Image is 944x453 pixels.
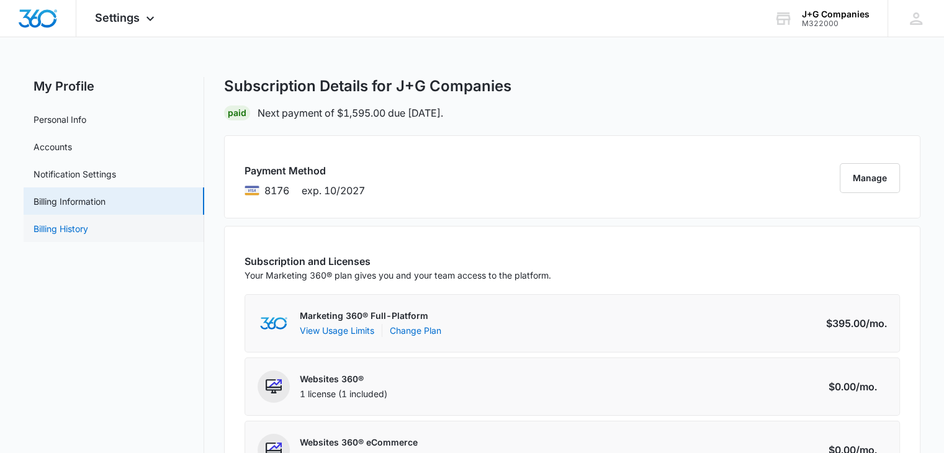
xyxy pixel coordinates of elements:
[258,105,443,120] p: Next payment of $1,595.00 due [DATE].
[224,105,250,120] div: Paid
[300,436,418,449] p: Websites 360® eCommerce
[300,324,374,337] button: View Usage Limits
[34,113,86,126] a: Personal Info
[840,163,900,193] button: Manage
[302,183,365,198] span: exp. 10/2027
[866,316,887,331] span: /mo.
[224,77,511,96] h1: Subscription Details for J+G Companies
[390,324,441,337] a: Change Plan
[300,373,387,385] p: Websites 360®
[95,11,140,24] span: Settings
[826,316,887,331] div: $395.00
[34,195,106,208] a: Billing Information
[856,379,877,394] span: /mo.
[245,254,551,269] h3: Subscription and Licenses
[34,222,88,235] a: Billing History
[300,310,441,322] p: Marketing 360® Full-Platform
[802,9,870,19] div: account name
[300,388,387,400] div: 1 license (1 included)
[34,168,116,181] a: Notification Settings
[24,77,204,96] h2: My Profile
[264,183,289,198] span: brandLabels.visa ending with
[802,19,870,28] div: account id
[34,140,72,153] a: Accounts
[829,379,887,394] div: $0.00
[245,163,365,178] h3: Payment Method
[245,269,551,282] p: Your Marketing 360® plan gives you and your team access to the platform.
